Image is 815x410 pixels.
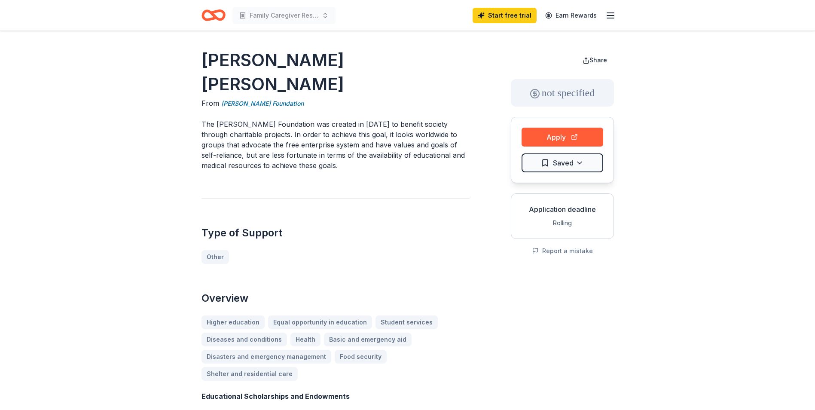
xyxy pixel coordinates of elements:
[473,8,537,23] a: Start free trial
[522,128,603,147] button: Apply
[201,226,470,240] h2: Type of Support
[576,52,614,69] button: Share
[221,98,304,109] a: [PERSON_NAME] Foundation
[201,291,470,305] h2: Overview
[201,98,470,109] div: From
[232,7,336,24] button: Family Caregiver Respite
[540,8,602,23] a: Earn Rewards
[201,48,470,96] h1: [PERSON_NAME] [PERSON_NAME]
[518,218,607,228] div: Rolling
[201,119,470,171] p: The [PERSON_NAME] Foundation was created in [DATE] to benefit society through charitable projects...
[522,153,603,172] button: Saved
[532,246,593,256] button: Report a mistake
[201,5,226,25] a: Home
[201,250,229,264] a: Other
[511,79,614,107] div: not specified
[553,157,574,168] span: Saved
[518,204,607,214] div: Application deadline
[201,392,350,401] strong: Educational Scholarships and Endowments
[589,56,607,64] span: Share
[250,10,318,21] span: Family Caregiver Respite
